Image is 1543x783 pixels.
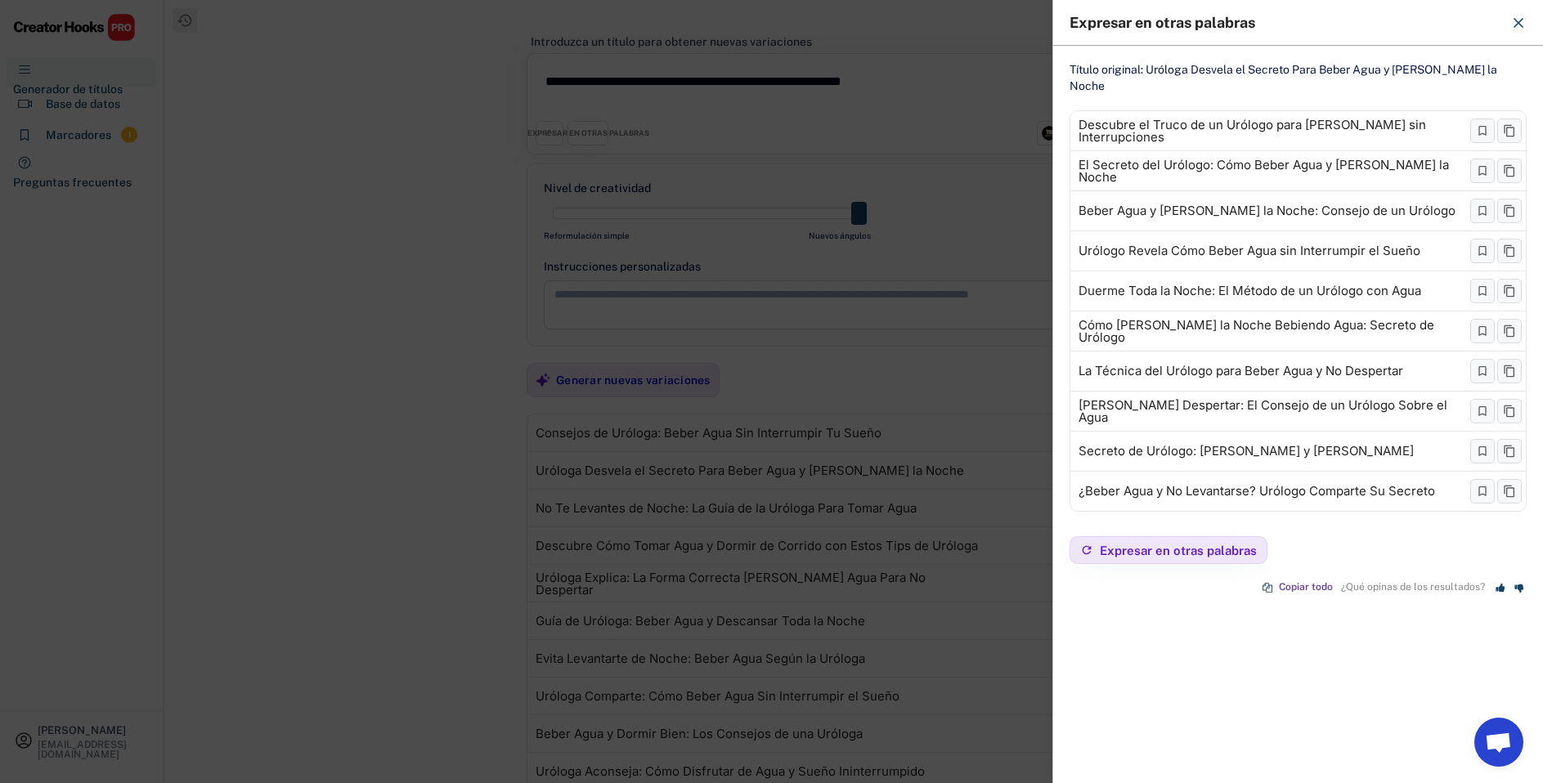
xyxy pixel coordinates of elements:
[1079,243,1420,258] font: Urólogo Revela Cómo Beber Agua sin Interrumpir el Sueño
[1079,443,1414,459] font: Secreto de Urólogo: [PERSON_NAME] y [PERSON_NAME]
[1279,581,1333,593] font: Copiar todo
[1079,317,1438,345] font: Cómo [PERSON_NAME] la Noche Bebiendo Agua: Secreto de Urólogo
[1070,536,1267,564] button: Expresar en otras palabras
[1079,203,1456,218] font: Beber Agua y [PERSON_NAME] la Noche: Consejo de un Urólogo
[1079,397,1451,425] font: [PERSON_NAME] Despertar: El Consejo de un Urólogo Sobre el Agua
[1079,283,1421,298] font: Duerme Toda la Noche: El Método de un Urólogo con Agua
[1474,718,1523,767] a: Chat abierto
[1070,63,1500,92] font: Título original: Uróloga Desvela el Secreto Para Beber Agua y [PERSON_NAME] la Noche
[1100,544,1257,557] font: Expresar en otras palabras
[1079,363,1403,378] font: La Técnica del Urólogo para Beber Agua y No Despertar
[1079,117,1429,145] font: Descubre el Truco de un Urólogo para [PERSON_NAME] sin Interrupciones
[1079,483,1435,499] font: ¿Beber Agua y No Levantarse? Urólogo Comparte Su Secreto
[1079,157,1452,185] font: El Secreto del Urólogo: Cómo Beber Agua y [PERSON_NAME] la Noche
[1070,14,1255,31] font: Expresar en otras palabras
[1341,581,1485,593] font: ¿Qué opinas de los resultados?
